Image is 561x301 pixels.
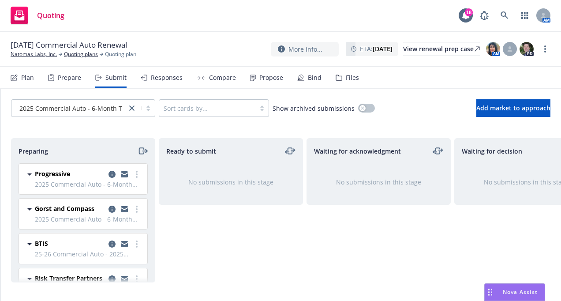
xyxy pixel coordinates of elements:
[35,214,142,224] span: 2025 Commercial Auto - 6-Month Term
[475,7,493,24] a: Report a Bug
[35,274,105,292] span: Risk Transfer Partners (CRC Group)
[403,42,480,56] a: View renewal prep case
[35,180,142,189] span: 2025 Commercial Auto - 6-Month Term
[285,146,295,156] a: moveLeftRight
[119,239,130,249] a: copy logging email
[321,177,436,187] div: No submissions in this stage
[35,204,94,213] span: Gorst and Compass
[485,284,496,301] div: Drag to move
[373,45,393,53] strong: [DATE]
[11,50,57,58] a: Natomas Labs, Inc.
[465,8,473,16] div: 18
[462,147,522,156] span: Waiting for decision
[107,274,117,284] a: copy logging email
[35,249,142,259] span: 25-26 Commercial Auto - 2025 Commercial Auto - 6-Month Term
[151,74,183,81] div: Responses
[131,204,142,214] a: more
[105,74,127,81] div: Submit
[58,74,81,81] div: Prepare
[7,3,68,28] a: Quoting
[486,42,500,56] img: photo
[476,104,550,112] span: Add market to approach
[137,146,148,156] a: moveRight
[540,44,550,54] a: more
[520,42,534,56] img: photo
[131,274,142,284] a: more
[346,74,359,81] div: Files
[433,146,443,156] a: moveLeftRight
[288,45,322,54] span: More info...
[131,239,142,249] a: more
[271,42,339,56] button: More info...
[503,288,538,296] span: Nova Assist
[173,177,288,187] div: No submissions in this stage
[11,40,127,50] span: [DATE] Commercial Auto Renewal
[273,104,355,113] span: Show archived submissions
[119,204,130,214] a: copy logging email
[360,44,393,53] span: ETA :
[166,147,216,156] span: Ready to submit
[16,104,122,113] span: 2025 Commercial Auto - 6-Month Term
[107,204,117,214] a: copy logging email
[314,147,401,156] span: Waiting for acknowledgment
[105,50,136,58] span: Quoting plan
[21,74,34,81] div: Plan
[37,12,64,19] span: Quoting
[64,50,98,58] a: Quoting plans
[127,103,137,113] a: close
[259,74,283,81] div: Propose
[496,7,513,24] a: Search
[107,239,117,249] a: copy logging email
[119,274,130,284] a: copy logging email
[119,169,130,180] a: copy logging email
[308,74,322,81] div: Bind
[516,7,534,24] a: Switch app
[131,169,142,180] a: more
[35,239,48,248] span: BTIS
[35,169,70,178] span: Progressive
[484,283,545,301] button: Nova Assist
[19,104,134,113] span: 2025 Commercial Auto - 6-Month Term
[107,169,117,180] a: copy logging email
[476,99,550,117] button: Add market to approach
[209,74,236,81] div: Compare
[19,147,48,156] span: Preparing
